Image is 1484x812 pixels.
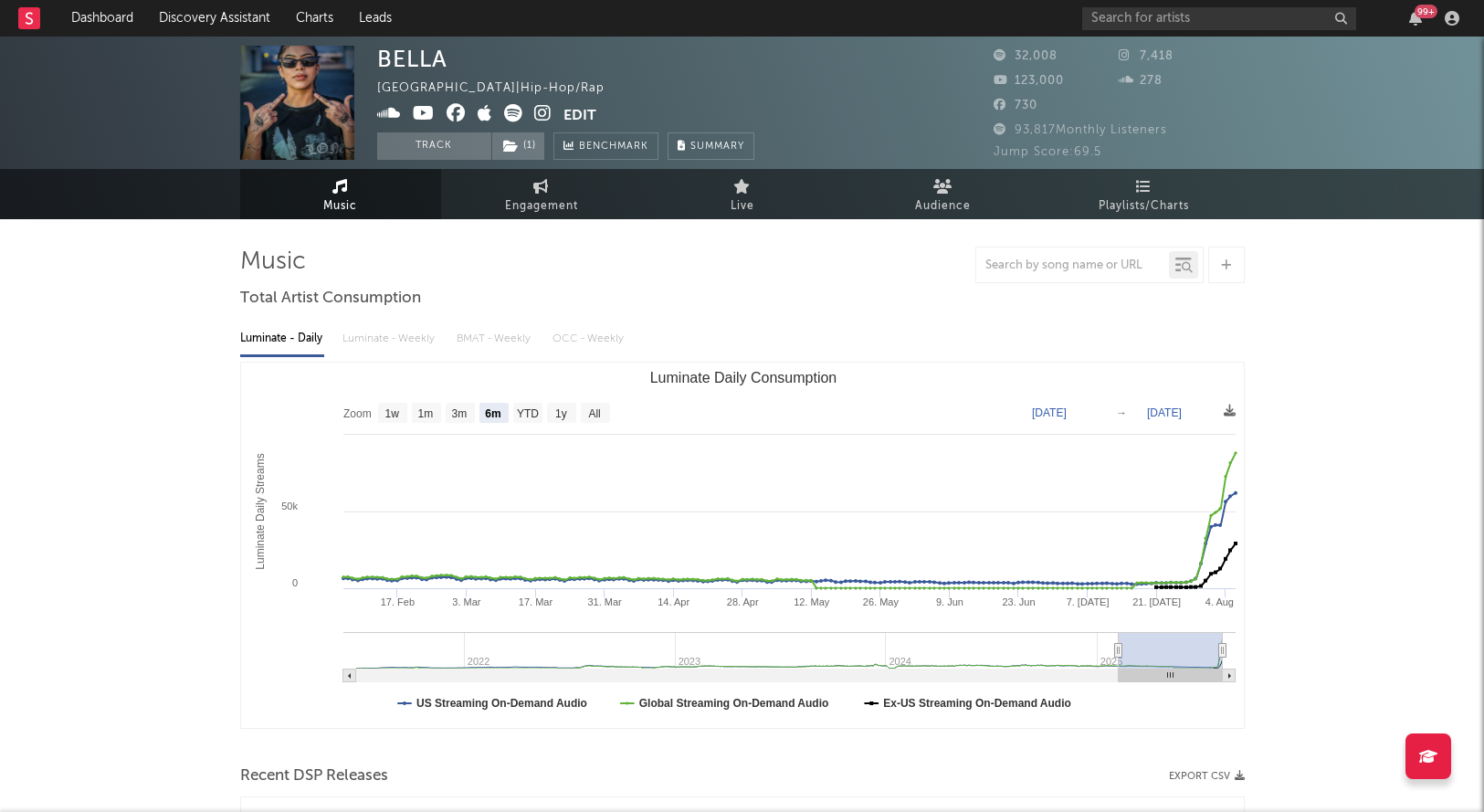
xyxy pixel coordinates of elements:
[240,765,388,787] span: Recent DSP Releases
[291,577,297,588] text: 0
[563,104,596,127] button: Edit
[794,596,830,607] text: 12. May
[1132,596,1181,607] text: 21. [DATE]
[377,78,647,100] div: [GEOGRAPHIC_DATA] | Hip-Hop/Rap
[451,407,467,420] text: 3m
[935,596,963,607] text: 9. Jun
[994,124,1167,136] span: 93,817 Monthly Listeners
[1066,596,1109,607] text: 7. [DATE]
[1169,771,1245,782] button: Export CSV
[452,596,481,607] text: 3. Mar
[380,596,414,607] text: 17. Feb
[377,132,491,160] button: Track
[994,146,1101,158] span: Jump Score: 69.5
[658,596,689,607] text: 14. Apr
[518,596,553,607] text: 17. Mar
[1147,406,1182,419] text: [DATE]
[726,596,758,607] text: 28. Apr
[1409,11,1422,26] button: 99+
[976,258,1169,273] input: Search by song name or URL
[1032,406,1067,419] text: [DATE]
[416,697,587,710] text: US Streaming On-Demand Audio
[241,363,1245,728] svg: Luminate Daily Consumption
[555,407,567,420] text: 1y
[1116,406,1127,419] text: →
[485,407,500,420] text: 6m
[553,132,658,160] a: Benchmark
[915,195,971,217] span: Audience
[281,501,298,511] text: 50k
[994,100,1037,111] span: 730
[883,697,1071,710] text: Ex-US Streaming On-Demand Audio
[384,407,399,420] text: 1w
[1119,75,1163,87] span: 278
[323,195,357,217] span: Music
[1099,195,1189,217] span: Playlists/Charts
[690,142,744,152] span: Summary
[862,596,899,607] text: 26. May
[843,169,1044,219] a: Audience
[1002,596,1035,607] text: 23. Jun
[579,136,648,158] span: Benchmark
[377,46,447,72] div: BELLA
[441,169,642,219] a: Engagement
[417,407,433,420] text: 1m
[588,407,600,420] text: All
[491,132,545,160] span: ( 1 )
[1415,5,1437,18] div: 99 +
[240,288,421,310] span: Total Artist Consumption
[240,323,324,354] div: Luminate - Daily
[253,453,266,569] text: Luminate Daily Streams
[649,370,837,385] text: Luminate Daily Consumption
[994,50,1058,62] span: 32,008
[587,596,622,607] text: 31. Mar
[492,132,544,160] button: (1)
[343,407,372,420] text: Zoom
[1044,169,1245,219] a: Playlists/Charts
[240,169,441,219] a: Music
[1119,50,1174,62] span: 7,418
[1082,7,1356,30] input: Search for artists
[638,697,828,710] text: Global Streaming On-Demand Audio
[994,75,1064,87] span: 123,000
[642,169,843,219] a: Live
[1205,596,1233,607] text: 4. Aug
[668,132,754,160] button: Summary
[731,195,754,217] span: Live
[516,407,538,420] text: YTD
[505,195,578,217] span: Engagement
